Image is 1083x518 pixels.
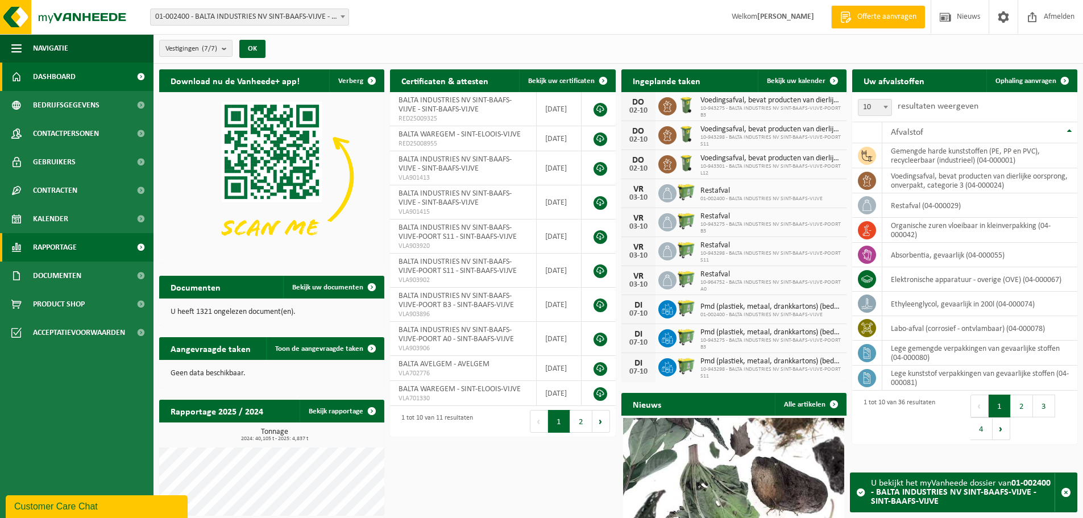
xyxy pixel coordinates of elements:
[871,473,1055,512] div: U bekijkt het myVanheede dossier van
[882,193,1077,218] td: restafval (04-000029)
[33,262,81,290] span: Documenten
[993,417,1010,440] button: Next
[329,69,383,92] button: Verberg
[399,223,517,241] span: BALTA INDUSTRIES NV SINT-BAAFS-VIJVE-POORT S11 - SINT-BAAFS-VIJVE
[399,173,528,183] span: VLA901413
[33,63,76,91] span: Dashboard
[390,69,500,92] h2: Certificaten & attesten
[537,322,582,356] td: [DATE]
[882,267,1077,292] td: elektronische apparatuur - overige (OVE) (04-000067)
[677,328,696,347] img: WB-0660-HPE-GN-50
[854,11,919,23] span: Offerte aanvragen
[677,357,696,376] img: WB-0660-HPE-GN-50
[627,368,650,376] div: 07-10
[627,214,650,223] div: VR
[165,40,217,57] span: Vestigingen
[627,127,650,136] div: DO
[831,6,925,28] a: Offerte aanvragen
[677,125,696,144] img: WB-0140-HPE-GN-50
[399,139,528,148] span: RED25008955
[283,276,383,299] a: Bekijk uw documenten
[1033,395,1055,417] button: 3
[627,136,650,144] div: 02-10
[1011,395,1033,417] button: 2
[700,357,841,366] span: Pmd (plastiek, metaal, drankkartons) (bedrijven)
[882,316,1077,341] td: labo-afval (corrosief - ontvlambaar) (04-000078)
[677,270,696,289] img: WB-0660-HPE-GN-50
[537,185,582,219] td: [DATE]
[171,308,373,316] p: U heeft 1321 ongelezen document(en).
[266,337,383,360] a: Toon de aangevraagde taken
[700,250,841,264] span: 10-943298 - BALTA INDUSTRIES NV SINT-BAAFS-VIJVE-POORT S11
[300,400,383,422] a: Bekijk rapportage
[700,96,841,105] span: Voedingsafval, bevat producten van dierlijke oorsprong, onverpakt, categorie 3
[700,312,841,318] span: 01-002400 - BALTA INDUSTRIES NV SINT-BAAFS-VIJVE
[627,165,650,173] div: 02-10
[399,258,517,275] span: BALTA INDUSTRIES NV SINT-BAAFS-VIJVE-POORT S11 - SINT-BAAFS-VIJVE
[767,77,825,85] span: Bekijk uw kalender
[700,154,841,163] span: Voedingsafval, bevat producten van dierlijke oorsprong, onverpakt, categorie 3
[882,168,1077,193] td: voedingsafval, bevat producten van dierlijke oorsprong, onverpakt, categorie 3 (04-000024)
[677,299,696,318] img: WB-0660-HPE-GN-50
[151,9,348,25] span: 01-002400 - BALTA INDUSTRIES NV SINT-BAAFS-VIJVE - SINT-BAAFS-VIJVE
[627,272,650,281] div: VR
[700,196,823,202] span: 01-002400 - BALTA INDUSTRIES NV SINT-BAAFS-VIJVE
[338,77,363,85] span: Verberg
[700,212,841,221] span: Restafval
[882,243,1077,267] td: absorbentia, gevaarlijk (04-000055)
[399,242,528,251] span: VLA903920
[159,276,232,298] h2: Documenten
[159,337,262,359] h2: Aangevraagde taken
[399,276,528,285] span: VLA903902
[882,292,1077,316] td: ethyleenglycol, gevaarlijk in 200l (04-000074)
[399,208,528,217] span: VLA901415
[700,125,841,134] span: Voedingsafval, bevat producten van dierlijke oorsprong, onverpakt, categorie 3
[171,370,373,378] p: Geen data beschikbaar.
[399,369,528,378] span: VLA702776
[995,77,1056,85] span: Ophaling aanvragen
[882,366,1077,391] td: lege kunststof verpakkingen van gevaarlijke stoffen (04-000081)
[627,243,650,252] div: VR
[627,281,650,289] div: 03-10
[775,393,845,416] a: Alle artikelen
[882,218,1077,243] td: organische zuren vloeibaar in kleinverpakking (04-000042)
[537,92,582,126] td: [DATE]
[700,279,841,293] span: 10-964752 - BALTA INDUSTRIES NV SINT-BAAFS-VIJVE-POORT A0
[627,194,650,202] div: 03-10
[537,254,582,288] td: [DATE]
[677,241,696,260] img: WB-0660-HPE-GN-50
[627,252,650,260] div: 03-10
[700,163,841,177] span: 10-943301 - BALTA INDUSTRIES NV SINT-BAAFS-VIJVE-POORT L12
[6,493,190,518] iframe: chat widget
[292,284,363,291] span: Bekijk uw documenten
[757,13,814,21] strong: [PERSON_NAME]
[882,143,1077,168] td: gemengde harde kunststoffen (PE, PP en PVC), recycleerbaar (industrieel) (04-000001)
[33,91,99,119] span: Bedrijfsgegevens
[399,130,521,139] span: BALTA WAREGEM - SINT-ELOOIS-VIJVE
[858,99,892,116] span: 10
[700,302,841,312] span: Pmd (plastiek, metaal, drankkartons) (bedrijven)
[700,134,841,148] span: 10-943298 - BALTA INDUSTRIES NV SINT-BAAFS-VIJVE-POORT S11
[150,9,349,26] span: 01-002400 - BALTA INDUSTRIES NV SINT-BAAFS-VIJVE - SINT-BAAFS-VIJVE
[627,156,650,165] div: DO
[700,105,841,119] span: 10-943275 - BALTA INDUSTRIES NV SINT-BAAFS-VIJVE-POORT B3
[399,394,528,403] span: VLA701330
[852,69,936,92] h2: Uw afvalstoffen
[700,241,841,250] span: Restafval
[627,359,650,368] div: DI
[700,221,841,235] span: 10-943275 - BALTA INDUSTRIES NV SINT-BAAFS-VIJVE-POORT B3
[700,328,841,337] span: Pmd (plastiek, metaal, drankkartons) (bedrijven)
[239,40,265,58] button: OK
[627,301,650,310] div: DI
[537,219,582,254] td: [DATE]
[530,410,548,433] button: Previous
[528,77,595,85] span: Bekijk uw certificaten
[621,69,712,92] h2: Ingeplande taken
[592,410,610,433] button: Next
[627,330,650,339] div: DI
[627,310,650,318] div: 07-10
[986,69,1076,92] a: Ophaling aanvragen
[399,360,489,368] span: BALTA AVELGEM - AVELGEM
[627,98,650,107] div: DO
